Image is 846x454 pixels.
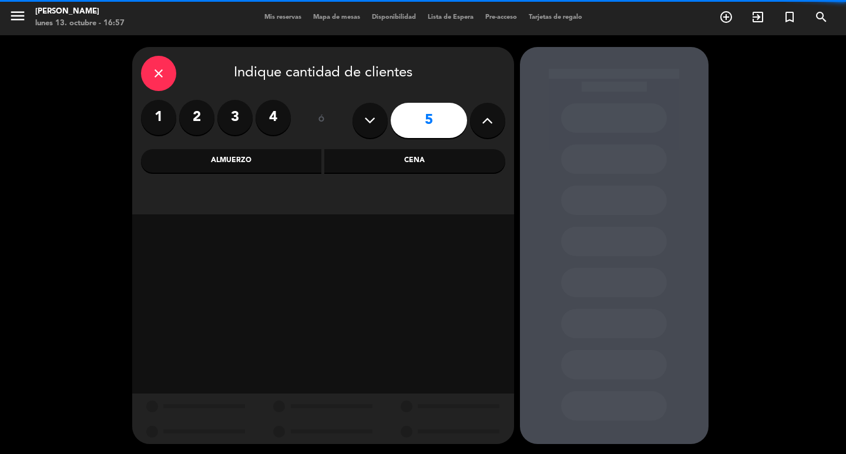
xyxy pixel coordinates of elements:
[141,56,505,91] div: Indique cantidad de clientes
[256,100,291,135] label: 4
[35,18,125,29] div: lunes 13. octubre - 16:57
[783,10,797,24] i: turned_in_not
[324,149,505,173] div: Cena
[9,7,26,29] button: menu
[141,100,176,135] label: 1
[141,149,322,173] div: Almuerzo
[303,100,341,141] div: ó
[751,10,765,24] i: exit_to_app
[523,14,588,21] span: Tarjetas de regalo
[307,14,366,21] span: Mapa de mesas
[152,66,166,80] i: close
[814,10,828,24] i: search
[9,7,26,25] i: menu
[258,14,307,21] span: Mis reservas
[422,14,479,21] span: Lista de Espera
[217,100,253,135] label: 3
[366,14,422,21] span: Disponibilidad
[479,14,523,21] span: Pre-acceso
[35,6,125,18] div: [PERSON_NAME]
[179,100,214,135] label: 2
[719,10,733,24] i: add_circle_outline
